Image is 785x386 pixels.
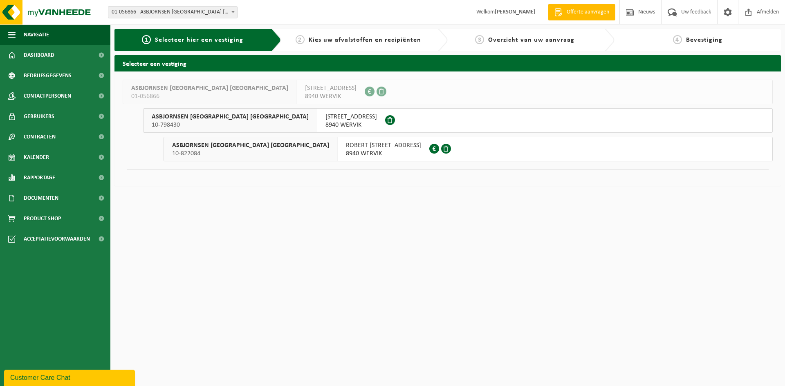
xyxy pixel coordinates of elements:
[152,113,309,121] span: ASBJORNSEN [GEOGRAPHIC_DATA] [GEOGRAPHIC_DATA]
[164,137,773,161] button: ASBJORNSEN [GEOGRAPHIC_DATA] [GEOGRAPHIC_DATA] 10-822084 ROBERT [STREET_ADDRESS]8940 WERVIK
[24,188,58,208] span: Documenten
[142,35,151,44] span: 1
[108,7,237,18] span: 01-056866 - ASBJORNSEN BELGIUM NV - WERVIK
[325,121,377,129] span: 8940 WERVIK
[24,45,54,65] span: Dashboard
[346,149,421,158] span: 8940 WERVIK
[309,37,421,43] span: Kies uw afvalstoffen en recipiënten
[24,106,54,127] span: Gebruikers
[686,37,722,43] span: Bevestiging
[548,4,615,20] a: Offerte aanvragen
[4,368,137,386] iframe: chat widget
[24,25,49,45] span: Navigatie
[346,141,421,149] span: ROBERT [STREET_ADDRESS]
[495,9,536,15] strong: [PERSON_NAME]
[24,127,56,147] span: Contracten
[305,92,357,100] span: 8940 WERVIK
[305,84,357,92] span: [STREET_ADDRESS]
[673,35,682,44] span: 4
[488,37,574,43] span: Overzicht van uw aanvraag
[24,229,90,249] span: Acceptatievoorwaarden
[131,92,288,100] span: 01-056866
[24,86,71,106] span: Contactpersonen
[114,55,781,71] h2: Selecteer een vestiging
[325,113,377,121] span: [STREET_ADDRESS]
[24,65,72,86] span: Bedrijfsgegevens
[131,84,288,92] span: ASBJORNSEN [GEOGRAPHIC_DATA] [GEOGRAPHIC_DATA]
[24,208,61,229] span: Product Shop
[155,37,243,43] span: Selecteer hier een vestiging
[565,8,611,16] span: Offerte aanvragen
[152,121,309,129] span: 10-798430
[143,108,773,133] button: ASBJORNSEN [GEOGRAPHIC_DATA] [GEOGRAPHIC_DATA] 10-798430 [STREET_ADDRESS]8940 WERVIK
[296,35,305,44] span: 2
[475,35,484,44] span: 3
[172,141,329,149] span: ASBJORNSEN [GEOGRAPHIC_DATA] [GEOGRAPHIC_DATA]
[108,6,238,18] span: 01-056866 - ASBJORNSEN BELGIUM NV - WERVIK
[24,147,49,167] span: Kalender
[172,149,329,158] span: 10-822084
[24,167,55,188] span: Rapportage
